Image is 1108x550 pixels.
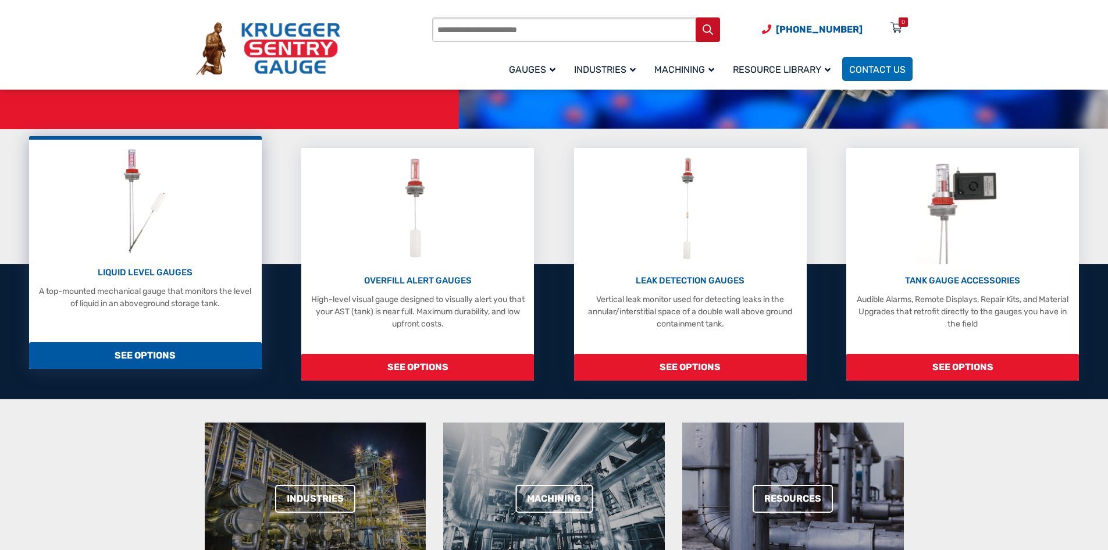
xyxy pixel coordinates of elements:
[849,64,906,75] span: Contact Us
[515,485,593,513] a: Machining
[654,64,714,75] span: Machining
[852,293,1073,330] p: Audible Alarms, Remote Displays, Repair Kits, and Material Upgrades that retrofit directly to the...
[574,148,807,381] a: Leak Detection Gauges LEAK DETECTION GAUGES Vertical leak monitor used for detecting leaks in the...
[762,22,863,37] a: Phone Number (920) 434-8860
[275,485,355,513] a: Industries
[776,24,863,35] span: [PHONE_NUMBER]
[916,154,1010,264] img: Tank Gauge Accessories
[35,266,256,279] p: LIQUID LEVEL GAUGES
[842,57,913,81] a: Contact Us
[114,146,176,256] img: Liquid Level Gauges
[574,354,807,381] span: SEE OPTIONS
[392,154,444,264] img: Overfill Alert Gauges
[301,354,534,381] span: SEE OPTIONS
[753,485,833,513] a: Resources
[902,17,905,27] div: 0
[509,64,555,75] span: Gauges
[307,274,528,288] p: OVERFILL ALERT GAUGES
[502,55,567,83] a: Gauges
[580,274,801,288] p: LEAK DETECTION GAUGES
[647,55,726,83] a: Machining
[29,342,262,369] span: SEE OPTIONS
[35,285,256,310] p: A top-mounted mechanical gauge that monitors the level of liquid in an aboveground storage tank.
[580,293,801,330] p: Vertical leak monitor used for detecting leaks in the annular/interstitial space of a double wall...
[29,136,262,369] a: Liquid Level Gauges LIQUID LEVEL GAUGES A top-mounted mechanical gauge that monitors the level of...
[667,154,713,264] img: Leak Detection Gauges
[567,55,647,83] a: Industries
[726,55,842,83] a: Resource Library
[307,293,528,330] p: High-level visual gauge designed to visually alert you that your AST (tank) is near full. Maximum...
[846,148,1079,381] a: Tank Gauge Accessories TANK GAUGE ACCESSORIES Audible Alarms, Remote Displays, Repair Kits, and M...
[574,64,636,75] span: Industries
[196,22,340,76] img: Krueger Sentry Gauge
[846,354,1079,381] span: SEE OPTIONS
[852,274,1073,288] p: TANK GAUGE ACCESSORIES
[733,64,831,75] span: Resource Library
[301,148,534,381] a: Overfill Alert Gauges OVERFILL ALERT GAUGES High-level visual gauge designed to visually alert yo...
